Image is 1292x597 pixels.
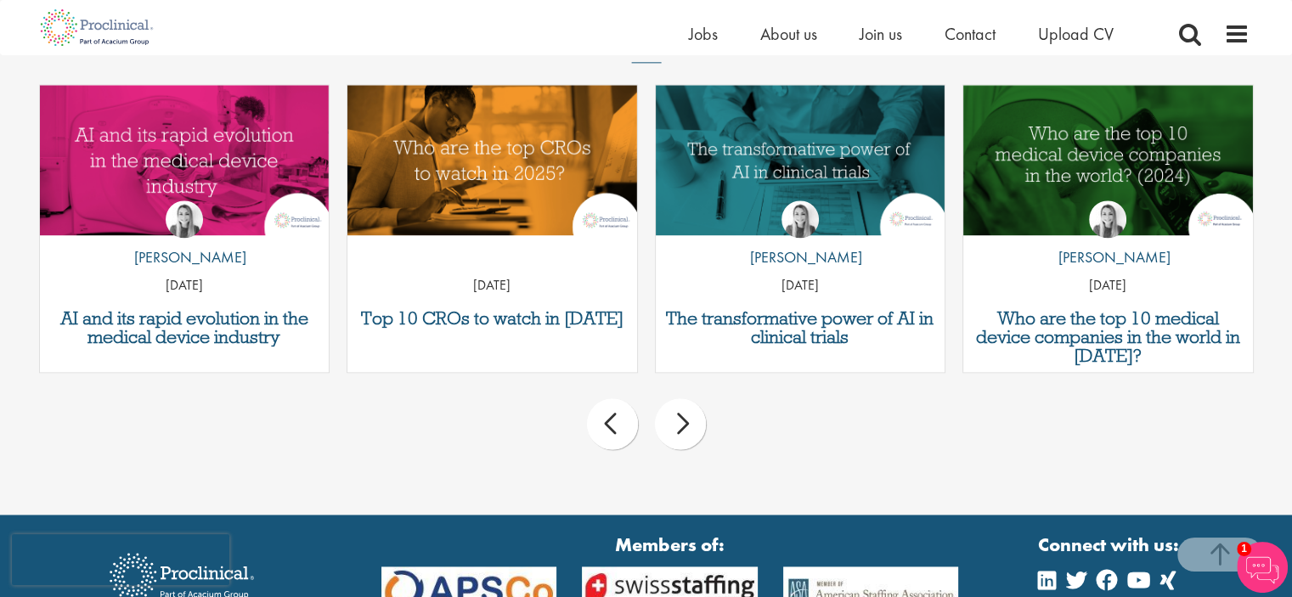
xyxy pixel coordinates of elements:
a: Top 10 CROs to watch in [DATE] [356,309,629,328]
img: Hannah Burke [1089,200,1126,238]
div: prev [587,398,638,449]
a: Link to a post [656,85,945,235]
p: [DATE] [656,276,945,296]
img: Hannah Burke [166,200,203,238]
img: The Transformative Power of AI in Clinical Trials | Proclinical [656,85,945,235]
iframe: reCAPTCHA [12,534,229,585]
a: AI and its rapid evolution in the medical device industry [48,309,321,346]
p: [PERSON_NAME] [737,246,862,268]
a: About us [760,23,817,45]
img: Hannah Burke [781,200,819,238]
p: [DATE] [347,276,637,296]
a: Jobs [689,23,718,45]
div: next [655,398,706,449]
a: Hannah Burke [PERSON_NAME] [737,200,862,277]
span: 1 [1237,542,1251,556]
p: [PERSON_NAME] [121,246,246,268]
p: [PERSON_NAME] [1046,246,1171,268]
a: The transformative power of AI in clinical trials [664,309,937,346]
a: Link to a post [40,85,330,235]
a: Hannah Burke [PERSON_NAME] [121,200,246,277]
strong: Connect with us: [1038,532,1182,558]
a: Contact [945,23,996,45]
a: Link to a post [347,85,637,235]
a: Who are the top 10 medical device companies in the world in [DATE]? [972,309,1244,365]
a: Link to a post [963,85,1253,235]
img: AI and Its Impact on the Medical Device Industry | Proclinical [40,85,330,235]
img: Top 10 CROs 2025 | Proclinical [347,85,637,235]
a: Hannah Burke [PERSON_NAME] [1046,200,1171,277]
img: Top 10 Medical Device Companies 2024 [963,85,1253,235]
img: Chatbot [1237,542,1288,593]
p: [DATE] [963,276,1253,296]
a: Upload CV [1038,23,1114,45]
p: [DATE] [40,276,330,296]
strong: Members of: [381,532,959,558]
a: Join us [860,23,902,45]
